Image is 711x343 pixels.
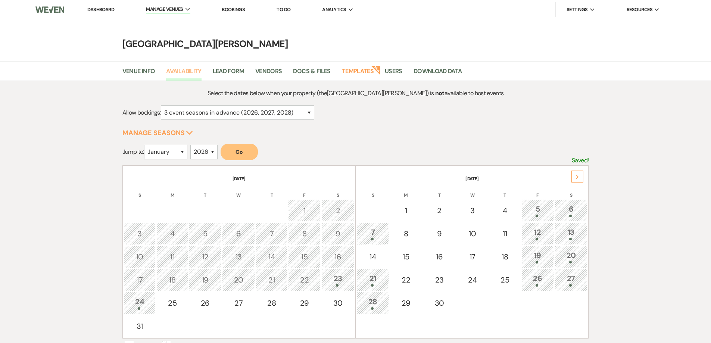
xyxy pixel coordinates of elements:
div: 18 [160,274,184,286]
a: Vendors [255,66,282,81]
div: 2 [325,205,350,216]
div: 28 [260,297,283,309]
div: 12 [526,227,550,240]
div: 15 [394,251,418,262]
a: Availability [166,66,201,81]
div: 19 [193,274,217,286]
th: F [521,183,554,199]
th: S [321,183,355,199]
div: 28 [361,296,385,310]
a: Download Data [414,66,462,81]
div: 7 [361,227,385,240]
th: [DATE] [124,166,355,182]
a: Bookings [222,6,245,13]
th: T [256,183,287,199]
th: W [222,183,255,199]
div: 8 [394,228,418,239]
div: 11 [160,251,184,262]
th: S [555,183,588,199]
div: 22 [394,274,418,286]
div: 9 [325,228,350,239]
div: 1 [394,205,418,216]
button: Manage Seasons [122,130,193,136]
div: 23 [325,273,350,287]
a: Users [385,66,402,81]
p: Saved! [572,156,589,165]
div: 21 [361,273,385,287]
a: Dashboard [87,6,114,13]
img: Weven Logo [35,2,64,18]
a: Docs & Files [293,66,330,81]
div: 4 [160,228,184,239]
div: 13 [226,251,251,262]
div: 31 [128,321,152,332]
div: 5 [526,203,550,217]
button: Go [221,144,258,160]
div: 2 [427,205,452,216]
th: [DATE] [357,166,588,182]
div: 10 [128,251,152,262]
th: T [423,183,456,199]
div: 16 [427,251,452,262]
div: 6 [559,203,584,217]
div: 29 [394,297,418,309]
div: 9 [427,228,452,239]
span: Analytics [322,6,346,13]
th: W [456,183,488,199]
div: 30 [325,297,350,309]
th: S [357,183,389,199]
th: M [156,183,188,199]
strong: not [435,89,445,97]
div: 7 [260,228,283,239]
span: Jump to: [122,148,144,156]
div: 25 [493,274,517,286]
th: M [390,183,422,199]
a: Lead Form [213,66,244,81]
div: 20 [559,250,584,264]
th: F [288,183,321,199]
div: 8 [292,228,316,239]
span: Settings [567,6,588,13]
span: Manage Venues [146,6,183,13]
a: Venue Info [122,66,155,81]
div: 12 [193,251,217,262]
div: 26 [193,297,217,309]
div: 15 [292,251,316,262]
div: 10 [461,228,484,239]
div: 3 [461,205,484,216]
div: 1 [292,205,316,216]
div: 24 [461,274,484,286]
div: 25 [160,297,184,309]
div: 19 [526,250,550,264]
div: 23 [427,274,452,286]
div: 13 [559,227,584,240]
div: 20 [226,274,251,286]
p: Select the dates below when your property (the [GEOGRAPHIC_DATA][PERSON_NAME] ) is available to h... [181,88,530,98]
div: 11 [493,228,517,239]
h4: [GEOGRAPHIC_DATA][PERSON_NAME] [87,37,624,50]
span: Allow bookings: [122,109,161,116]
div: 5 [193,228,217,239]
div: 4 [493,205,517,216]
th: S [124,183,156,199]
a: To Do [277,6,290,13]
div: 26 [526,273,550,287]
div: 24 [128,296,152,310]
th: T [189,183,221,199]
div: 29 [292,297,316,309]
div: 3 [128,228,152,239]
div: 6 [226,228,251,239]
div: 17 [461,251,484,262]
div: 14 [260,251,283,262]
strong: New [371,65,381,75]
div: 22 [292,274,316,286]
span: Resources [627,6,652,13]
a: Templates [342,66,374,81]
div: 30 [427,297,452,309]
div: 17 [128,274,152,286]
div: 16 [325,251,350,262]
th: T [489,183,521,199]
div: 18 [493,251,517,262]
div: 27 [226,297,251,309]
div: 27 [559,273,584,287]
